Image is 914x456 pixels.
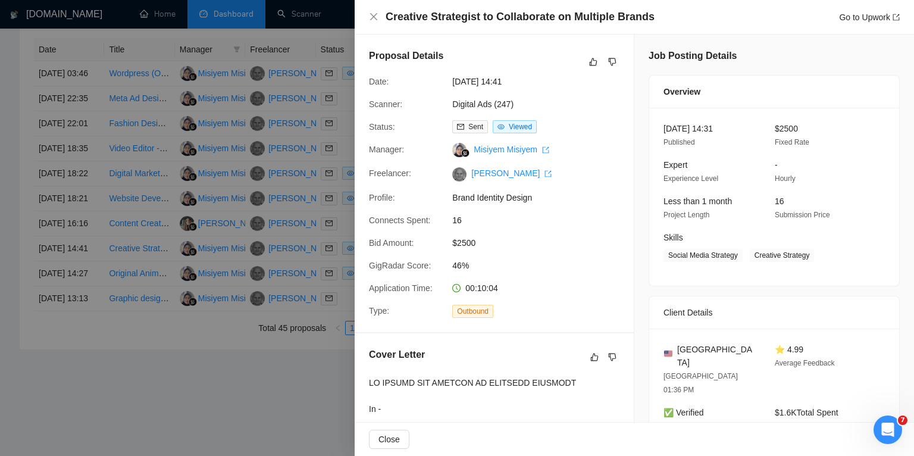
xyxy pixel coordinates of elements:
span: GigRadar Score: [369,261,431,270]
iframe: Intercom live chat [874,416,902,444]
span: $2500 [775,124,798,133]
span: mail [457,123,464,130]
span: [DATE] 14:41 [452,75,631,88]
span: Application Time: [369,283,433,293]
span: Profile: [369,193,395,202]
span: Less than 1 month [663,196,732,206]
a: Go to Upworkexport [839,13,900,22]
span: Submission Price [775,211,830,219]
span: Bid Amount: [369,238,414,248]
button: like [586,55,600,69]
span: [GEOGRAPHIC_DATA] [677,343,756,369]
button: like [587,350,602,364]
span: like [590,352,599,362]
span: Outbound [452,305,493,318]
span: close [369,12,378,21]
span: Project Length [663,211,709,219]
button: dislike [605,350,619,364]
button: dislike [605,55,619,69]
span: Experience Level [663,174,718,183]
a: Misiyem Misiyem export [474,145,549,154]
span: Status: [369,122,395,132]
span: Brand Identity Design [452,191,631,204]
img: 🇺🇸 [664,349,672,358]
span: [DATE] 14:31 [663,124,713,133]
span: Social Media Strategy [663,249,743,262]
span: 16 [775,196,784,206]
span: eye [497,123,505,130]
span: export [893,14,900,21]
span: [GEOGRAPHIC_DATA] 01:36 PM [663,372,738,394]
h5: Cover Letter [369,348,425,362]
button: Close [369,12,378,22]
span: Date: [369,77,389,86]
a: [PERSON_NAME] export [471,168,552,178]
span: 7 [898,416,907,425]
span: Type: [369,306,389,316]
span: Hourly [775,174,796,183]
span: Connects Spent: [369,215,431,225]
span: Freelancer: [369,168,411,178]
span: 00:10:04 [465,283,498,293]
span: Skills [663,233,683,242]
span: Fixed Rate [775,138,809,146]
span: dislike [608,352,616,362]
h5: Proposal Details [369,49,443,63]
span: ⭐ 4.99 [775,345,803,354]
div: Client Details [663,296,885,329]
span: Scanner: [369,99,402,109]
span: export [542,146,549,154]
span: $1.6K Total Spent [775,408,838,417]
span: Close [378,433,400,446]
h5: Job Posting Details [649,49,737,63]
span: Expert [663,160,687,170]
span: $2500 [452,236,631,249]
button: Close [369,430,409,449]
span: Viewed [509,123,532,131]
img: gigradar-bm.png [461,149,469,157]
span: Manager: [369,145,404,154]
span: - [775,160,778,170]
img: c1KMYbSUufEWBls0-Guyemiimam7xLkkpV9MGfcmiomLFdC9vGXT7BBDYSdkZD-0uq [452,167,467,182]
a: Digital Ads (247) [452,99,514,109]
span: 16 [452,214,631,227]
span: dislike [608,57,616,67]
h4: Creative Strategist to Collaborate on Multiple Brands [386,10,655,24]
span: export [544,170,552,177]
span: like [589,57,597,67]
span: clock-circle [452,284,461,292]
span: Overview [663,85,700,98]
span: ✅ Verified [663,408,704,417]
span: Creative Strategy [750,249,815,262]
span: Sent [468,123,483,131]
span: Average Feedback [775,359,835,367]
span: 46% [452,259,631,272]
span: Published [663,138,695,146]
